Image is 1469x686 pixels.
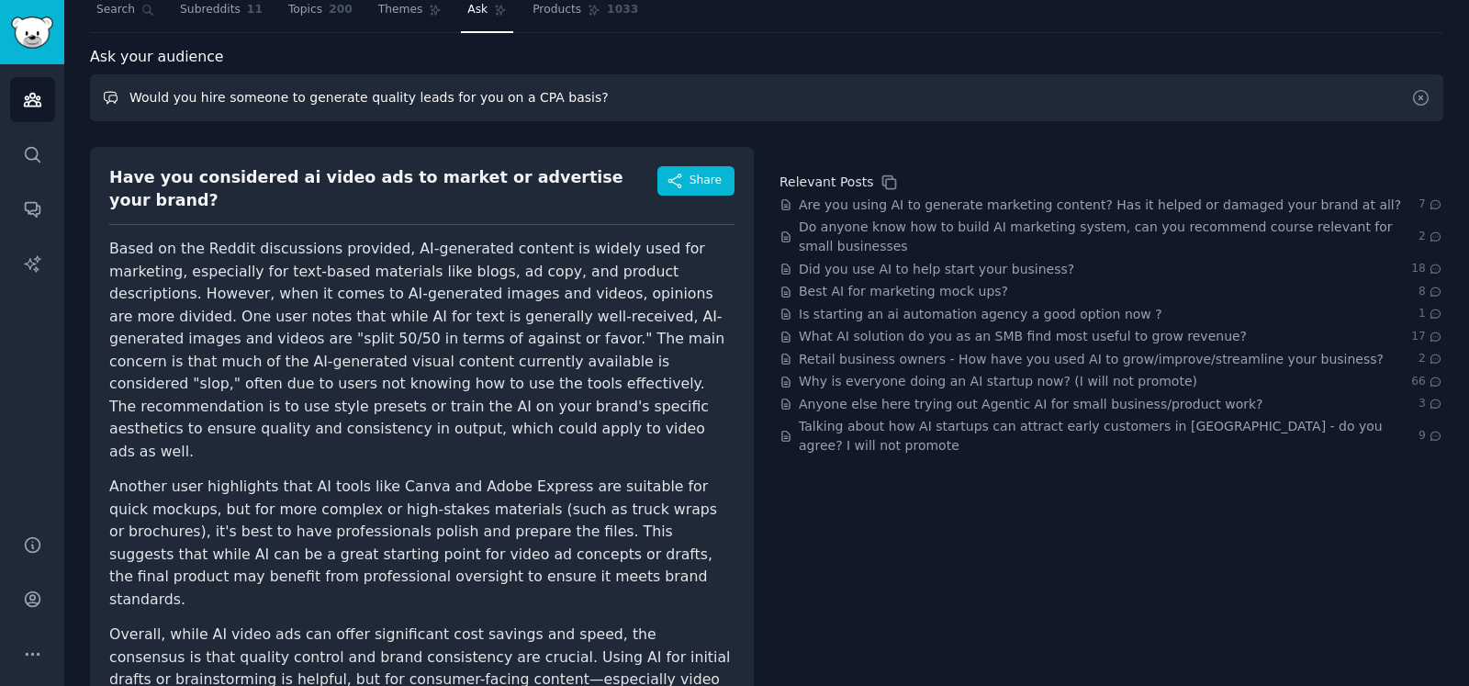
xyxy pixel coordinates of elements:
[90,74,1443,121] input: Ask this audience a question...
[799,305,1162,324] a: Is starting an ai automation agency a good option now ?
[799,417,1419,455] a: Talking about how AI startups can attract early customers in [GEOGRAPHIC_DATA] - do you agree? I ...
[90,46,224,69] span: Ask your audience
[467,2,488,18] span: Ask
[378,2,423,18] span: Themes
[109,476,734,611] p: Another user highlights that AI tools like Canva and Adobe Express are suitable for quick mockups...
[1411,329,1443,345] span: 17
[329,2,353,18] span: 200
[799,282,1008,301] a: Best AI for marketing mock ups?
[109,238,734,463] p: Based on the Reddit discussions provided, AI-generated content is widely used for marketing, espe...
[1419,306,1443,322] span: 1
[288,2,322,18] span: Topics
[1419,396,1443,412] span: 3
[799,260,1074,279] a: Did you use AI to help start your business?
[1419,351,1443,367] span: 2
[690,173,722,189] span: Share
[799,327,1247,346] a: What AI solution do you as an SMB find most useful to grow revenue?
[1419,428,1443,444] span: 9
[180,2,241,18] span: Subreddits
[799,372,1197,391] a: Why is everyone doing an AI startup now? (I will not promote)
[1419,284,1443,300] span: 8
[799,350,1384,369] a: Retail business owners - How have you used AI to grow/improve/streamline your business?
[607,2,638,18] span: 1033
[533,2,581,18] span: Products
[799,218,1419,256] a: Do anyone know how to build AI marketing system, can you recommend course relevant for small busi...
[247,2,263,18] span: 11
[96,2,135,18] span: Search
[1411,261,1443,277] span: 18
[11,17,53,49] img: GummySearch logo
[1419,229,1443,245] span: 2
[1411,374,1443,390] span: 66
[657,166,734,196] button: Share
[779,173,873,192] div: Relevant Posts
[799,196,1401,215] a: Are you using AI to generate marketing content? Has it helped or damaged your brand at all?
[109,166,657,211] div: Have you considered ai video ads to market or advertise your brand?
[799,395,1263,414] a: Anyone else here trying out Agentic AI for small business/product work?
[1419,197,1443,213] span: 7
